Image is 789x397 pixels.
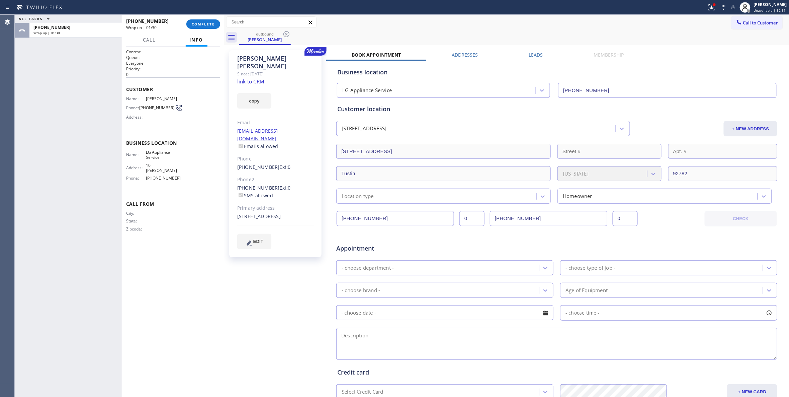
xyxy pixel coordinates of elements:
[237,192,273,199] label: SMS allowed
[19,16,43,21] span: ALL TASKS
[146,176,183,181] span: [PHONE_NUMBER]
[565,286,608,294] div: Age of Equipment
[336,305,553,320] input: - choose date -
[126,115,146,120] span: Address:
[237,143,278,149] label: Emails allowed
[668,144,778,159] input: Apt. #
[754,8,786,13] span: Unavailable | 32:51
[558,83,777,98] input: Phone Number
[190,37,203,43] span: Info
[613,211,638,226] input: Ext. 2
[237,78,264,85] a: link to CRM
[336,144,551,159] input: Address
[754,2,787,7] div: [PERSON_NAME]
[342,286,380,294] div: - choose brand -
[237,185,280,191] a: [PHONE_NUMBER]
[337,211,454,226] input: Phone Number
[237,55,314,70] div: [PERSON_NAME] [PERSON_NAME]
[146,150,183,160] span: LG Appliance Service
[459,211,485,226] input: Ext.
[186,34,207,47] button: Info
[186,19,220,29] button: COMPLETE
[342,87,392,94] div: LG Appliance Service
[126,72,220,77] p: 0
[140,105,175,110] span: [PHONE_NUMBER]
[126,105,140,110] span: Phone:
[336,244,483,253] span: Appointment
[237,155,314,163] div: Phone
[557,144,662,159] input: Street #
[240,30,290,44] div: Ellie Lee
[126,226,146,231] span: Zipcode:
[529,52,543,58] label: Leads
[126,55,220,60] h2: Queue:
[239,193,243,197] input: SMS allowed
[237,164,280,170] a: [PHONE_NUMBER]
[728,3,738,12] button: Mute
[237,234,271,249] button: EDIT
[337,368,776,377] div: Credit card
[342,388,383,396] div: Select Credit Card
[237,70,314,78] div: Since: [DATE]
[239,144,243,148] input: Emails allowed
[352,52,401,58] label: Book Appointment
[705,211,777,226] button: CHECK
[15,15,56,23] button: ALL TASKS
[237,128,278,142] a: [EMAIL_ADDRESS][DOMAIN_NAME]
[126,49,220,55] h1: Context
[126,218,146,223] span: State:
[237,176,314,184] div: Phone2
[240,37,290,43] div: [PERSON_NAME]
[126,86,220,92] span: Customer
[668,166,778,181] input: ZIP
[452,52,478,58] label: Addresses
[126,60,220,66] p: Everyone
[139,34,160,47] button: Call
[126,176,146,181] span: Phone:
[146,163,183,173] span: 10 [PERSON_NAME]
[240,31,290,37] div: outbound
[342,125,386,133] div: [STREET_ADDRESS]
[280,185,291,191] span: Ext: 0
[253,239,263,244] span: EDIT
[126,201,220,207] span: Call From
[280,164,291,170] span: Ext: 0
[565,264,615,272] div: - choose type of job -
[33,24,70,30] span: [PHONE_NUMBER]
[594,52,624,58] label: Membership
[237,213,314,220] div: [STREET_ADDRESS]
[336,166,551,181] input: City
[342,264,394,272] div: - choose department -
[565,310,600,316] span: - choose time -
[126,66,220,72] h2: Priority:
[126,165,146,170] span: Address:
[342,192,374,200] div: Location type
[143,37,156,43] span: Call
[33,30,60,35] span: Wrap up | 01:30
[337,105,776,114] div: Customer location
[237,204,314,212] div: Primary address
[237,93,271,109] button: copy
[126,211,146,216] span: City:
[731,16,783,29] button: Call to Customer
[126,96,146,101] span: Name:
[563,192,592,200] div: Homeowner
[126,152,146,157] span: Name:
[192,22,215,26] span: COMPLETE
[337,68,776,77] div: Business location
[227,17,316,27] input: Search
[126,25,157,30] span: Wrap up | 01:30
[146,96,183,101] span: [PERSON_NAME]
[126,18,169,24] span: [PHONE_NUMBER]
[237,119,314,127] div: Email
[724,121,777,136] button: + NEW ADDRESS
[490,211,607,226] input: Phone Number 2
[743,20,778,26] span: Call to Customer
[126,140,220,146] span: Business location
